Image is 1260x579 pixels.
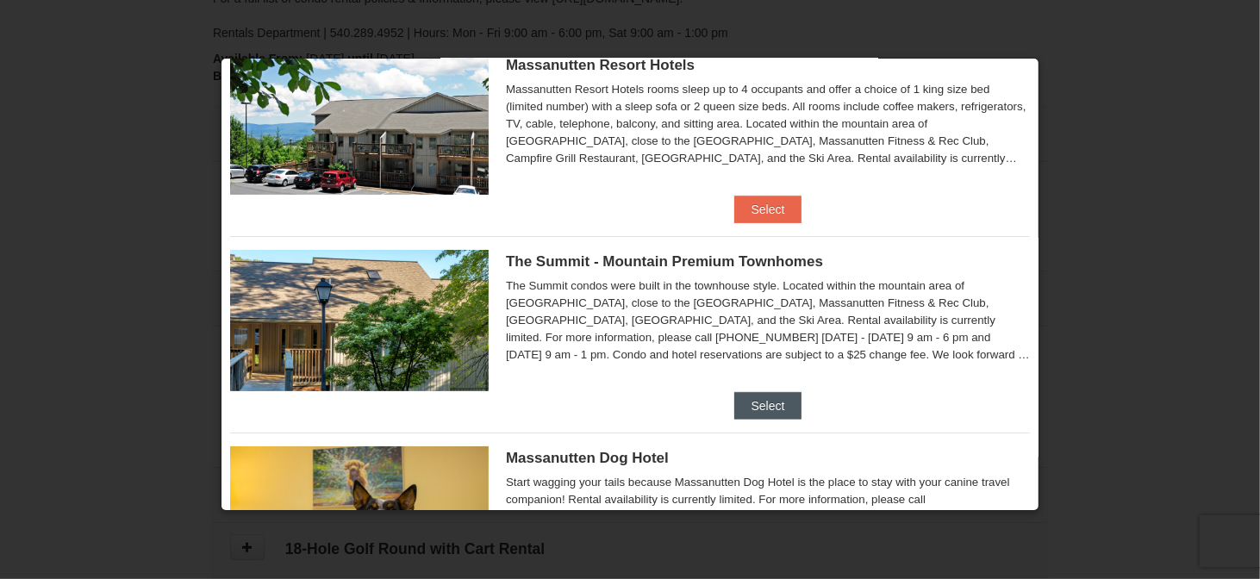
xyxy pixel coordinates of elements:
[506,57,695,73] span: Massanutten Resort Hotels
[506,277,1030,364] div: The Summit condos were built in the townhouse style. Located within the mountain area of [GEOGRAP...
[734,196,802,223] button: Select
[230,250,489,391] img: 19219034-1-0eee7e00.jpg
[506,450,669,466] span: Massanutten Dog Hotel
[734,392,802,420] button: Select
[506,81,1030,167] div: Massanutten Resort Hotels rooms sleep up to 4 occupants and offer a choice of 1 king size bed (li...
[230,53,489,195] img: 19219026-1-e3b4ac8e.jpg
[506,253,823,270] span: The Summit - Mountain Premium Townhomes
[506,474,1030,560] div: Start wagging your tails because Massanutten Dog Hotel is the place to stay with your canine trav...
